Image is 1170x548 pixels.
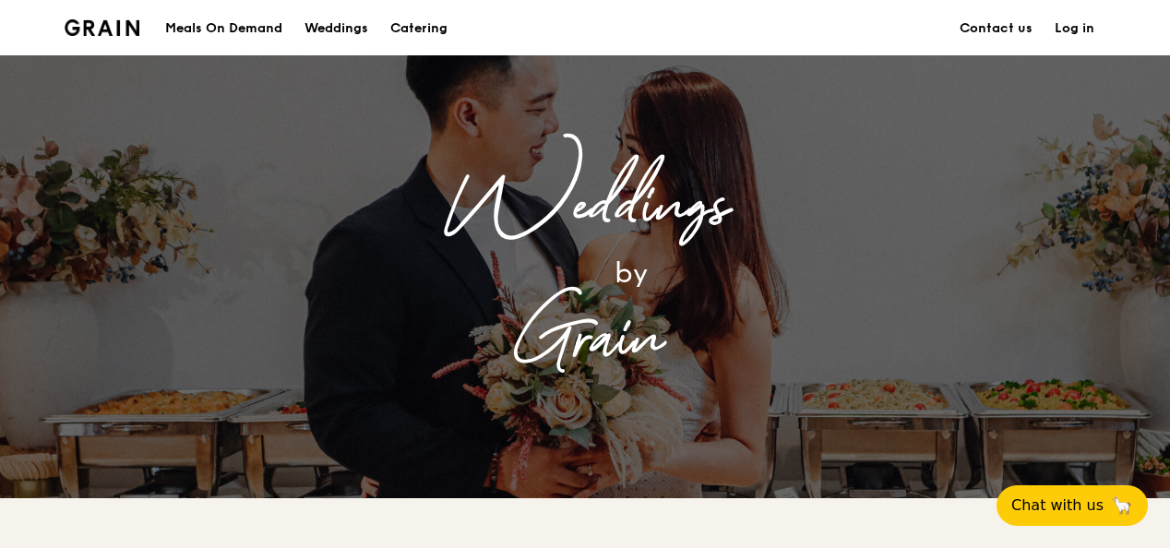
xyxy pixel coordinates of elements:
span: Chat with us [1011,494,1104,517]
div: Weddings [304,1,368,56]
div: Meals On Demand [165,1,282,56]
button: Chat with us🦙 [997,485,1148,526]
a: Weddings [293,1,379,56]
div: Catering [390,1,448,56]
span: 🦙 [1111,494,1133,517]
a: Contact us [949,1,1044,56]
img: Grain [65,19,139,36]
a: Catering [379,1,459,56]
div: by [308,248,954,298]
div: Grain [216,298,954,381]
div: Weddings [216,165,954,248]
a: Log in [1044,1,1105,56]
